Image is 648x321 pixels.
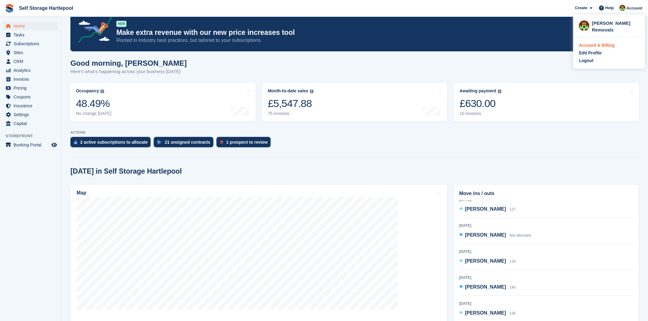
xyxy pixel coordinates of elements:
img: prospect-51fa495bee0391a8d652442698ab0144808aea92771e9ea1ae160a38d050c398.svg [220,140,223,144]
h2: Move ins / outs [459,190,633,197]
a: Edit Profile [579,50,639,56]
a: Awaiting payment £630.00 10 invoices [454,83,639,122]
a: Account & Billing [579,42,639,49]
img: Woods Removals [620,5,626,11]
a: menu [3,110,58,119]
a: menu [3,84,58,92]
div: Edit Profile [579,50,602,56]
div: 1 prospect to review [226,140,268,145]
span: Analytics [13,66,50,75]
img: icon-info-grey-7440780725fd019a000dd9b08b2336e03edf1995a4989e88bcd33f0948082b44.svg [100,90,104,93]
a: menu [3,48,58,57]
span: Settings [13,110,50,119]
div: 48.49% [76,97,111,110]
a: menu [3,101,58,110]
div: 2 active subscriptions to allocate [80,140,148,145]
a: 21 unsigned contracts [154,137,217,150]
div: v 4.0.25 [17,10,30,15]
a: [PERSON_NAME] 116 [459,257,516,265]
a: [PERSON_NAME] 136 [459,309,516,317]
span: 136 [510,311,516,315]
h2: [DATE] in Self Storage Hartlepool [70,167,182,175]
span: [PERSON_NAME] [465,206,506,212]
p: Here's what's happening across your business [DATE] [70,68,187,75]
img: icon-info-grey-7440780725fd019a000dd9b08b2336e03edf1995a4989e88bcd33f0948082b44.svg [498,90,502,93]
a: menu [3,93,58,101]
img: tab_keywords_by_traffic_grey.svg [62,35,67,40]
h2: Map [77,190,86,196]
span: Pricing [13,84,50,92]
div: Keywords by Traffic [69,36,101,40]
span: Sites [13,48,50,57]
span: Invoices [13,75,50,83]
a: menu [3,57,58,66]
span: Create [575,5,587,11]
span: Insurance [13,101,50,110]
div: [DATE] [459,275,633,280]
div: [PERSON_NAME] Removals [592,20,639,25]
div: 10 invoices [460,111,502,116]
span: Not allocated [510,233,531,238]
span: Help [605,5,614,11]
div: Domain: [DOMAIN_NAME] [16,16,67,21]
div: [DATE] [459,301,633,306]
img: website_grey.svg [10,16,15,21]
div: Account & Billing [579,42,615,49]
p: Make extra revenue with our new price increases tool [116,28,585,37]
div: 75 invoices [268,111,314,116]
span: [PERSON_NAME] [465,310,506,315]
a: menu [3,119,58,128]
img: price-adjustments-announcement-icon-8257ccfd72463d97f412b2fc003d46551f7dbcb40ab6d574587a9cd5c0d94... [73,10,116,45]
span: CRM [13,57,50,66]
a: menu [3,141,58,149]
a: [PERSON_NAME] Not allocated [459,231,531,239]
img: tab_domain_overview_orange.svg [18,35,23,40]
div: Logout [579,57,593,64]
div: [DATE] [459,249,633,254]
img: active_subscription_to_allocate_icon-d502201f5373d7db506a760aba3b589e785aa758c864c3986d89f69b8ff3... [74,140,77,144]
a: Occupancy 48.49% No change [DATE] [70,83,256,122]
span: Account [627,5,642,11]
div: £5,547.88 [268,97,314,110]
a: Self Storage Hartlepool [17,3,76,13]
div: Occupancy [76,88,99,94]
span: Tasks [13,31,50,39]
span: Storefront [6,133,61,139]
p: Rooted in industry best practices, but tailored to your subscriptions. [116,37,585,44]
img: Woods Removals [579,20,590,31]
img: logo_orange.svg [10,10,15,15]
a: Logout [579,57,639,64]
div: £630.00 [460,97,502,110]
span: [PERSON_NAME] [465,284,506,290]
h1: Good morning, [PERSON_NAME] [70,59,187,67]
span: Booking Portal [13,141,50,149]
img: contract_signature_icon-13c848040528278c33f63329250d36e43548de30e8caae1d1a13099fd9432cc5.svg [157,140,162,144]
a: [PERSON_NAME] 140 [459,283,516,291]
p: ACTIONS [70,131,639,135]
div: Month-to-date sales [268,88,308,94]
div: NEW [116,21,126,27]
a: 2 active subscriptions to allocate [70,137,154,150]
span: 140 [510,285,516,290]
a: menu [3,39,58,48]
span: Coupons [13,93,50,101]
div: No change [DATE] [76,111,111,116]
span: Subscriptions [13,39,50,48]
a: menu [3,22,58,30]
span: 127 [510,207,516,212]
span: [PERSON_NAME] [465,232,506,238]
a: 1 prospect to review [217,137,274,150]
img: icon-info-grey-7440780725fd019a000dd9b08b2336e03edf1995a4989e88bcd33f0948082b44.svg [310,90,314,93]
span: 116 [510,259,516,264]
a: [PERSON_NAME] 127 [459,205,516,213]
a: menu [3,31,58,39]
div: [DATE] [459,223,633,228]
span: Capital [13,119,50,128]
div: Awaiting payment [460,88,496,94]
a: menu [3,75,58,83]
span: [PERSON_NAME] [465,258,506,264]
div: 21 unsigned contracts [165,140,210,145]
div: Domain Overview [24,36,55,40]
a: Month-to-date sales £5,547.88 75 invoices [262,83,448,122]
a: menu [3,66,58,75]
